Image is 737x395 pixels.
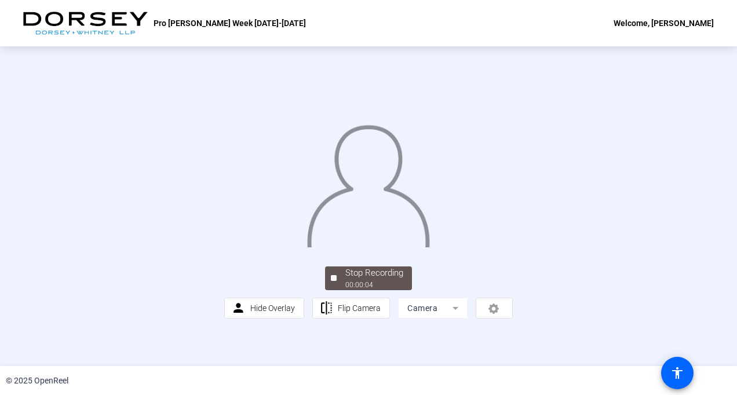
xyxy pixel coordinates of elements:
p: Pro [PERSON_NAME] Week [DATE]-[DATE] [154,16,306,30]
div: Stop Recording [345,266,403,280]
button: Stop Recording00:00:04 [325,266,412,290]
mat-icon: person [231,301,246,316]
div: Welcome, [PERSON_NAME] [614,16,714,30]
div: © 2025 OpenReel [6,375,68,387]
button: Flip Camera [312,298,391,319]
img: OpenReel logo [23,12,148,35]
button: Hide Overlay [224,298,304,319]
mat-icon: accessibility [670,366,684,380]
span: Hide Overlay [250,303,295,313]
div: 00:00:04 [345,280,403,290]
img: overlay [306,118,430,247]
mat-icon: flip [319,301,334,316]
span: Flip Camera [338,303,381,313]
